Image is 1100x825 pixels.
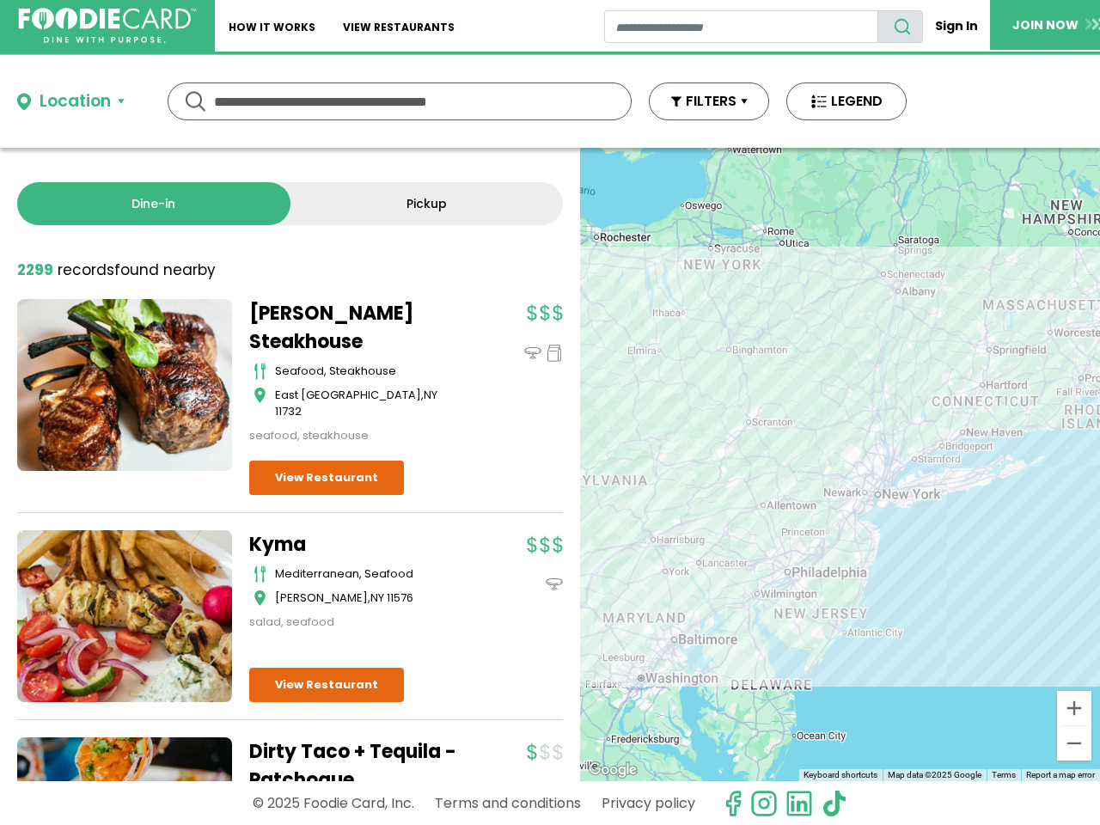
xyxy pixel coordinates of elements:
[275,565,464,583] div: mediterranean, seafood
[275,590,368,606] span: [PERSON_NAME]
[254,387,266,404] img: map_icon.svg
[290,182,564,225] a: Pickup
[370,590,384,606] span: NY
[253,788,414,818] p: © 2025 Foodie Card, Inc.
[424,387,437,403] span: NY
[275,363,464,380] div: seafood, steakhouse
[649,82,769,120] button: FILTERS
[546,576,563,593] img: dinein_icon.svg
[546,345,563,362] img: pickup_icon.svg
[254,363,266,380] img: cutlery_icon.svg
[992,770,1016,779] a: Terms
[877,10,923,43] button: search
[602,788,695,818] a: Privacy policy
[275,387,464,420] div: ,
[923,10,990,42] a: Sign In
[249,461,404,495] a: View Restaurant
[17,182,290,225] a: Dine-in
[249,427,464,444] div: seafood, steakhouse
[249,299,464,356] a: [PERSON_NAME] Steakhouse
[18,8,196,44] img: FoodieCard; Eat, Drink, Save, Donate
[249,737,464,794] a: Dirty Taco + Tequila - Patchogue
[435,788,581,818] a: Terms and conditions
[1026,770,1095,779] a: Report a map error
[249,668,404,702] a: View Restaurant
[584,759,641,781] a: Open this area in Google Maps (opens a new window)
[40,89,111,114] div: Location
[786,82,907,120] button: LEGEND
[254,590,266,607] img: map_icon.svg
[275,590,464,607] div: ,
[888,770,981,779] span: Map data ©2025 Google
[275,387,421,403] span: East [GEOGRAPHIC_DATA]
[254,565,266,583] img: cutlery_icon.svg
[58,260,114,280] span: records
[387,590,413,606] span: 11576
[804,769,877,781] button: Keyboard shortcuts
[249,614,464,631] div: salad, seafood
[17,260,53,280] strong: 2299
[785,790,813,817] img: linkedin.svg
[275,403,302,419] span: 11732
[17,260,216,282] div: found nearby
[1057,726,1091,761] button: Zoom out
[524,345,541,362] img: dinein_icon.svg
[604,10,878,43] input: restaurant search
[249,530,464,559] a: Kyma
[584,759,641,781] img: Google
[17,89,125,114] button: Location
[719,790,747,817] svg: check us out on facebook
[1057,691,1091,725] button: Zoom in
[821,790,848,817] img: tiktok.svg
